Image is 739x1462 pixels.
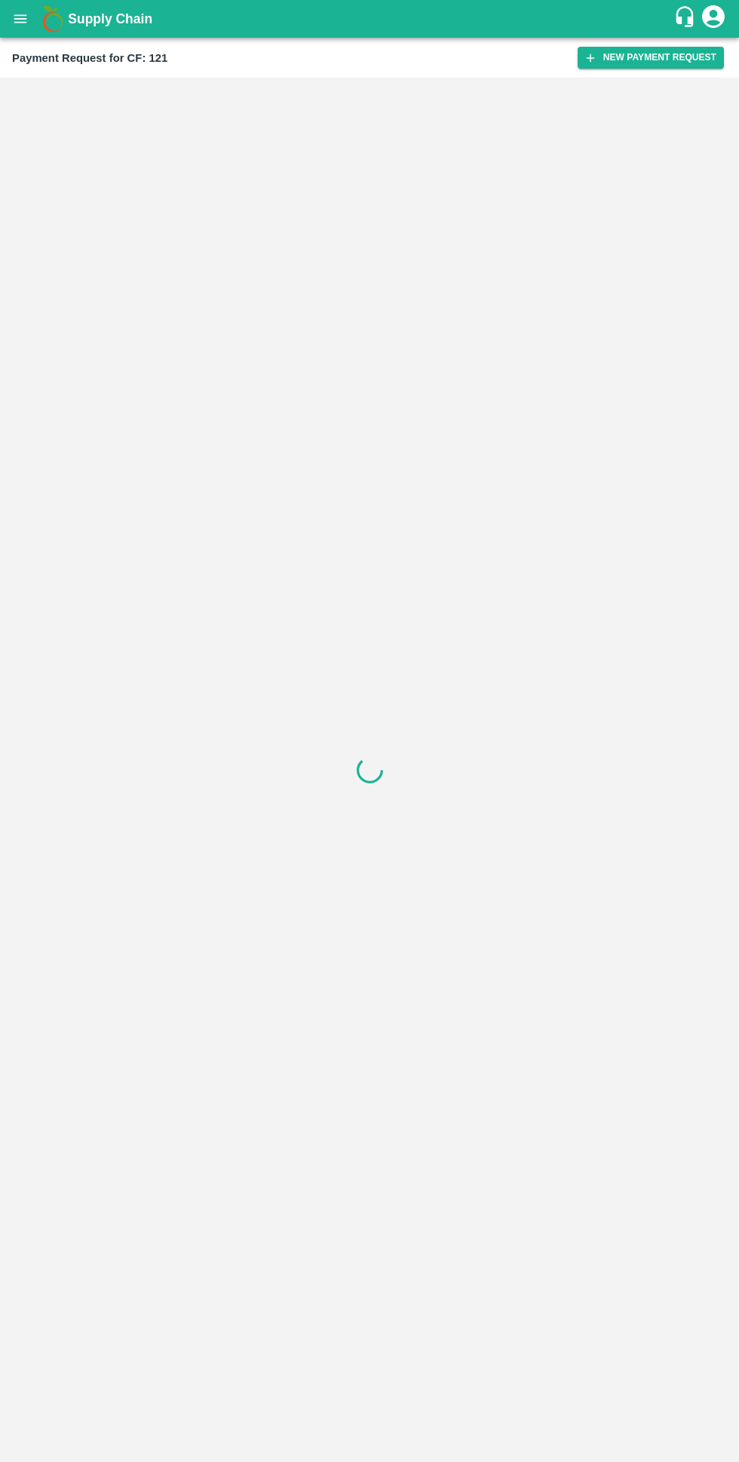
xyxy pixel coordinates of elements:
[578,47,724,69] button: New Payment Request
[12,52,167,64] b: Payment Request for CF: 121
[38,4,68,34] img: logo
[68,11,152,26] b: Supply Chain
[700,3,727,35] div: account of current user
[673,5,700,32] div: customer-support
[68,8,673,29] a: Supply Chain
[3,2,38,36] button: open drawer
